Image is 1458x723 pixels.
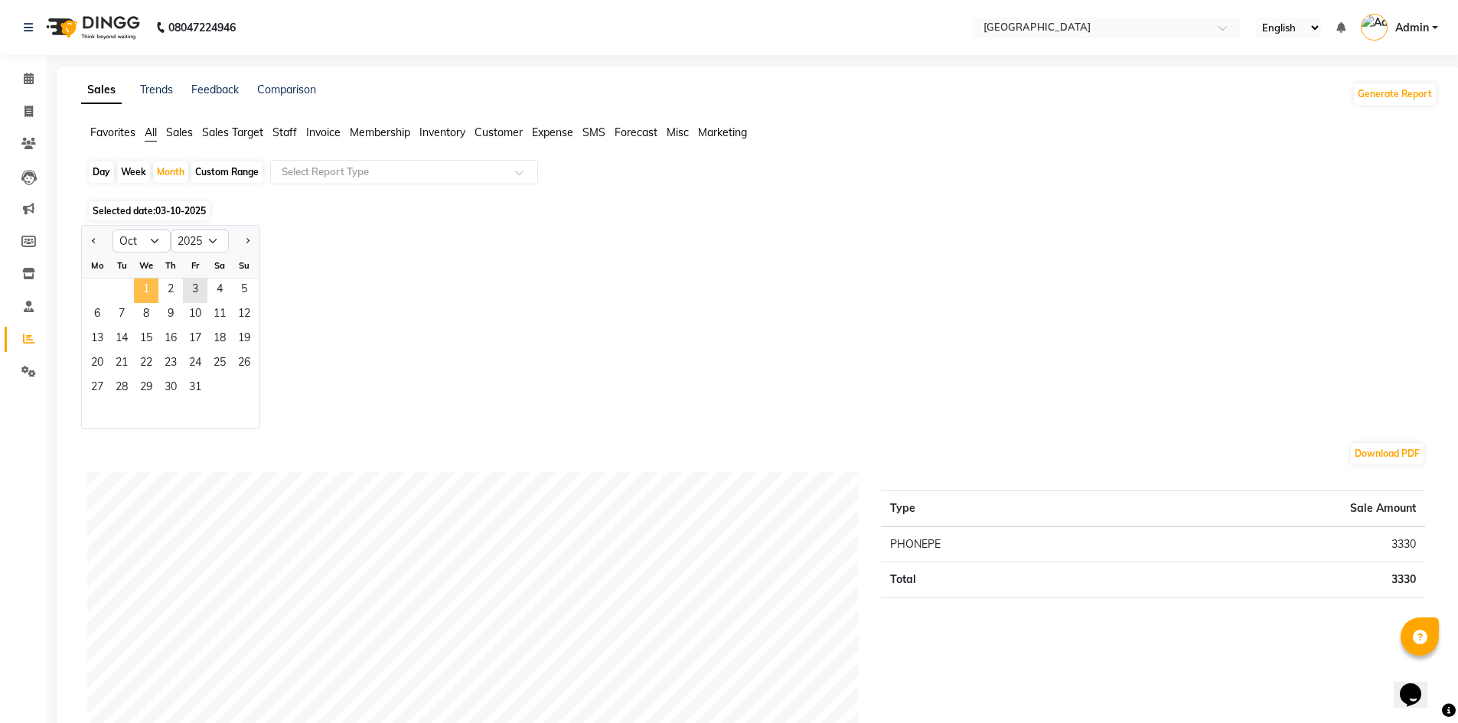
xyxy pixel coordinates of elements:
div: Saturday, October 11, 2025 [207,303,232,327]
span: 28 [109,376,134,401]
select: Select month [113,230,171,252]
span: Customer [475,125,523,139]
td: 3330 [1126,562,1425,598]
div: Sunday, October 12, 2025 [232,303,256,327]
div: Tu [109,253,134,278]
span: 23 [158,352,183,376]
span: All [145,125,157,139]
span: 16 [158,327,183,352]
span: 12 [232,303,256,327]
span: 24 [183,352,207,376]
span: 3 [183,278,207,303]
a: Feedback [191,83,239,96]
div: Saturday, October 18, 2025 [207,327,232,352]
b: 08047224946 [168,6,236,49]
span: Invoice [306,125,341,139]
div: Wednesday, October 8, 2025 [134,303,158,327]
div: Tuesday, October 21, 2025 [109,352,134,376]
div: Thursday, October 30, 2025 [158,376,183,401]
span: Sales Target [202,125,263,139]
span: Misc [667,125,689,139]
div: Friday, October 31, 2025 [183,376,207,401]
span: Membership [350,125,410,139]
div: Wednesday, October 1, 2025 [134,278,158,303]
div: Monday, October 13, 2025 [85,327,109,352]
td: Total [881,562,1126,598]
select: Select year [171,230,229,252]
a: Trends [140,83,173,96]
span: 30 [158,376,183,401]
span: 29 [134,376,158,401]
th: Sale Amount [1126,491,1425,527]
div: Friday, October 10, 2025 [183,303,207,327]
span: 10 [183,303,207,327]
span: 21 [109,352,134,376]
div: Thursday, October 16, 2025 [158,327,183,352]
span: 15 [134,327,158,352]
span: 25 [207,352,232,376]
div: Monday, October 27, 2025 [85,376,109,401]
span: 31 [183,376,207,401]
span: 20 [85,352,109,376]
div: Sunday, October 19, 2025 [232,327,256,352]
div: Tuesday, October 28, 2025 [109,376,134,401]
div: Mo [85,253,109,278]
button: Next month [241,229,253,253]
a: Sales [81,77,122,104]
span: Sales [166,125,193,139]
div: Su [232,253,256,278]
a: Comparison [257,83,316,96]
span: 1 [134,278,158,303]
span: Expense [532,125,573,139]
span: Inventory [419,125,465,139]
span: 03-10-2025 [155,205,206,217]
div: Th [158,253,183,278]
div: Saturday, October 25, 2025 [207,352,232,376]
div: Friday, October 24, 2025 [183,352,207,376]
td: 3330 [1126,526,1425,562]
div: Month [153,161,188,183]
button: Generate Report [1354,83,1436,105]
div: Wednesday, October 22, 2025 [134,352,158,376]
img: logo [39,6,144,49]
td: PHONEPE [881,526,1126,562]
span: Forecast [615,125,657,139]
span: 2 [158,278,183,303]
span: 7 [109,303,134,327]
span: SMS [582,125,605,139]
button: Previous month [88,229,100,253]
span: 6 [85,303,109,327]
div: Monday, October 20, 2025 [85,352,109,376]
div: Tuesday, October 7, 2025 [109,303,134,327]
span: Staff [272,125,297,139]
div: Thursday, October 23, 2025 [158,352,183,376]
div: Day [89,161,114,183]
span: 26 [232,352,256,376]
span: 9 [158,303,183,327]
img: Admin [1361,14,1388,41]
span: 13 [85,327,109,352]
span: 27 [85,376,109,401]
div: Friday, October 17, 2025 [183,327,207,352]
th: Type [881,491,1126,527]
span: Favorites [90,125,135,139]
div: Thursday, October 2, 2025 [158,278,183,303]
div: Fr [183,253,207,278]
div: Wednesday, October 15, 2025 [134,327,158,352]
span: 14 [109,327,134,352]
div: We [134,253,158,278]
span: 4 [207,278,232,303]
span: 8 [134,303,158,327]
span: Admin [1395,20,1429,36]
button: Download PDF [1351,443,1424,464]
iframe: chat widget [1394,662,1443,708]
div: Saturday, October 4, 2025 [207,278,232,303]
span: 5 [232,278,256,303]
span: 17 [183,327,207,352]
div: Monday, October 6, 2025 [85,303,109,327]
div: Week [117,161,150,183]
span: Marketing [698,125,747,139]
div: Custom Range [191,161,263,183]
span: 18 [207,327,232,352]
span: 22 [134,352,158,376]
